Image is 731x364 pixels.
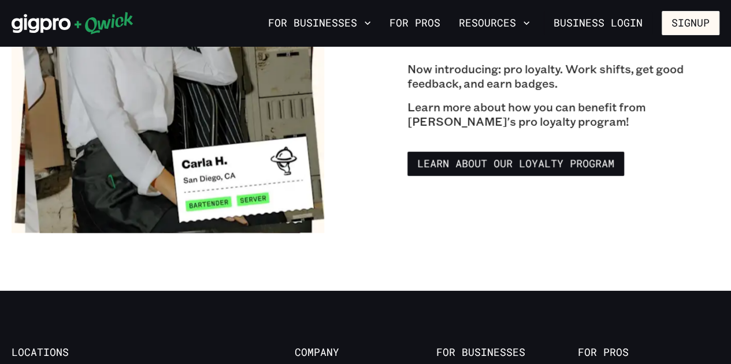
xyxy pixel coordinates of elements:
p: Now introducing: pro loyalty. Work shifts, get good feedback, and earn badges. [407,62,720,91]
button: For Businesses [264,13,376,33]
a: For Pros [385,13,445,33]
span: Company [295,346,436,359]
span: For Pros [578,346,719,359]
a: Business Login [544,11,652,35]
span: For Businesses [436,346,578,359]
span: Locations [12,346,153,359]
a: Learn about our Loyalty Program [407,152,624,176]
button: Resources [454,13,535,33]
p: Learn more about how you can benefit from [PERSON_NAME]'s pro loyalty program! [407,100,720,129]
button: Signup [662,11,719,35]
